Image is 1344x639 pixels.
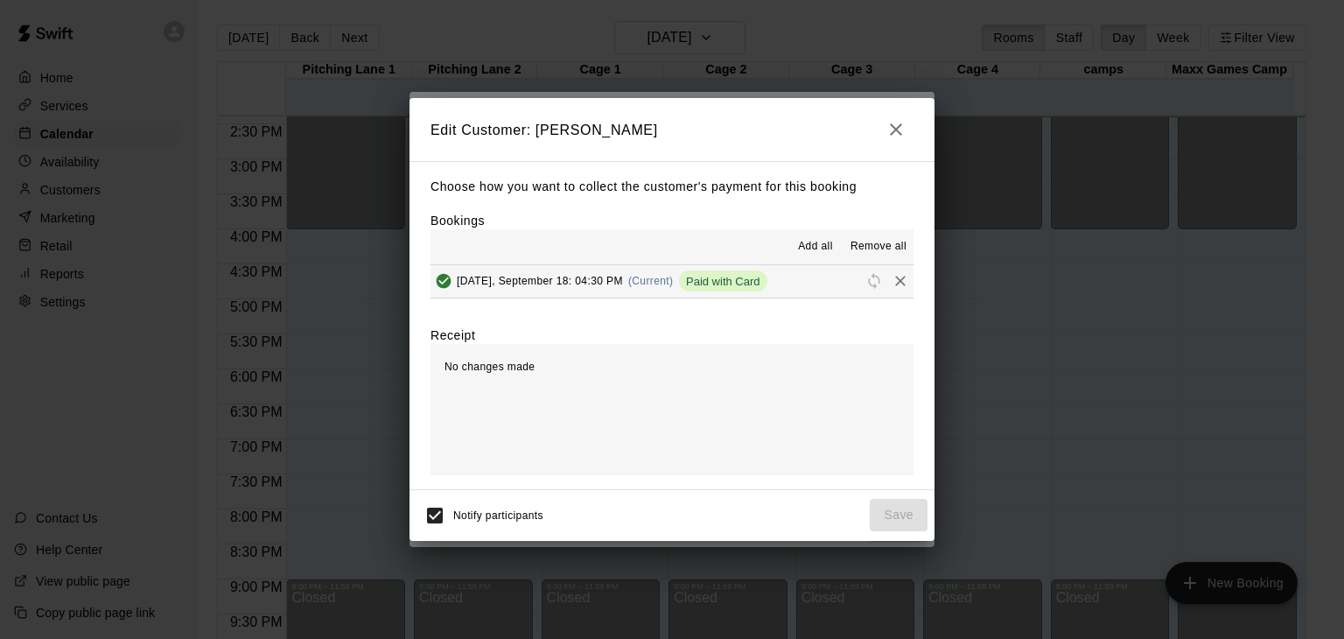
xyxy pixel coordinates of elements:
span: Remove [887,274,913,287]
button: Added & Paid[DATE], September 18: 04:30 PM(Current)Paid with CardRescheduleRemove [430,265,913,298]
label: Bookings [430,214,485,228]
span: Reschedule [861,274,887,287]
label: Receipt [430,327,475,344]
span: Add all [798,238,833,256]
span: No changes made [444,361,535,373]
p: Choose how you want to collect the customer's payment for this booking [430,176,913,198]
button: Remove all [843,233,913,261]
h2: Edit Customer: [PERSON_NAME] [409,98,934,161]
button: Added & Paid [430,268,457,294]
button: Add all [787,233,843,261]
span: Notify participants [453,509,543,522]
span: (Current) [628,275,674,287]
span: Remove all [850,238,906,256]
span: Paid with Card [679,275,767,288]
span: [DATE], September 18: 04:30 PM [457,275,623,287]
